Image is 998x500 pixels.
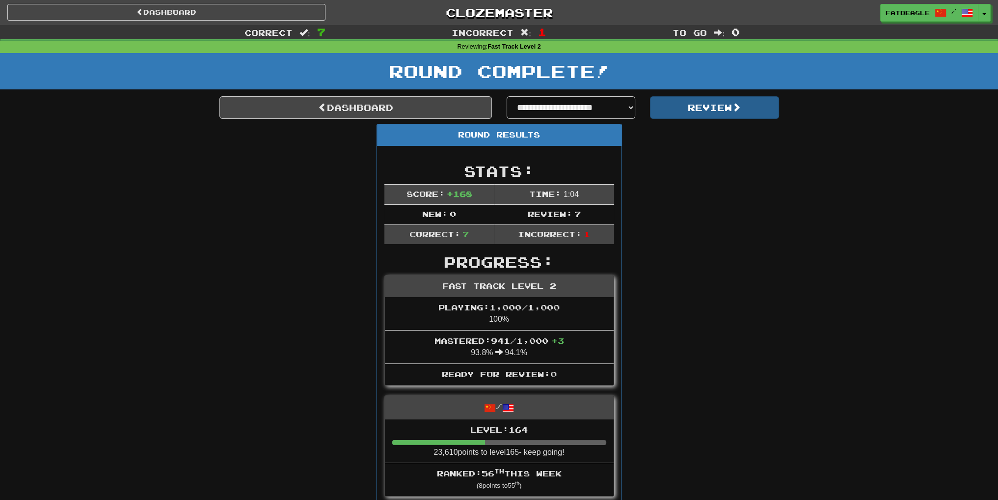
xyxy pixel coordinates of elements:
a: Dashboard [219,96,492,119]
a: Dashboard [7,4,325,21]
span: Time: [529,189,561,198]
li: 23,610 points to level 165 - keep going! [385,419,614,464]
span: 7 [574,209,581,219]
span: Review: [527,209,572,219]
span: 0 [450,209,456,219]
span: 1 [584,229,590,239]
li: 100% [385,297,614,331]
div: / [385,396,614,419]
small: ( 8 points to 55 ) [477,482,522,489]
span: 1 : 0 4 [564,190,579,198]
span: + 3 [551,336,564,345]
span: Score: [406,189,444,198]
span: Ready for Review: 0 [442,369,557,379]
span: : [520,28,531,37]
span: Mastered: 941 / 1,000 [434,336,564,345]
span: 7 [462,229,469,239]
strong: Fast Track Level 2 [487,43,541,50]
sup: th [494,468,504,474]
span: Incorrect [452,28,513,37]
span: New: [422,209,448,219]
span: : [714,28,725,37]
span: Playing: 1,000 / 1,000 [438,303,560,312]
span: : [299,28,310,37]
span: FatBeagle [886,8,930,17]
span: Ranked: 56 this week [437,469,562,478]
a: Clozemaster [340,4,658,21]
span: Incorrect: [518,229,582,239]
a: FatBeagle / [880,4,978,22]
span: 1 [538,26,546,38]
span: Correct: [409,229,460,239]
button: Review [650,96,779,119]
span: Correct [244,28,293,37]
h1: Round Complete! [3,61,995,81]
span: Level: 164 [470,425,528,434]
div: Round Results [377,124,621,146]
sup: th [515,481,519,486]
li: 93.8% 94.1% [385,330,614,364]
span: / [951,8,956,15]
h2: Stats: [384,163,614,179]
span: 7 [317,26,325,38]
div: Fast Track Level 2 [385,276,614,297]
span: 0 [731,26,740,38]
span: + 168 [447,189,472,198]
h2: Progress: [384,254,614,270]
span: To go [673,28,707,37]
